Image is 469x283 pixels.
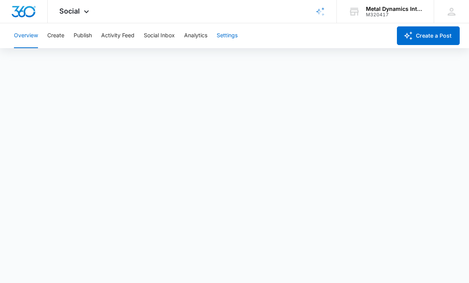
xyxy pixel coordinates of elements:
[366,12,422,17] div: account id
[47,23,64,48] button: Create
[217,23,238,48] button: Settings
[144,23,175,48] button: Social Inbox
[101,23,134,48] button: Activity Feed
[366,6,422,12] div: account name
[74,23,92,48] button: Publish
[14,23,38,48] button: Overview
[59,7,80,15] span: Social
[397,26,460,45] button: Create a Post
[184,23,207,48] button: Analytics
